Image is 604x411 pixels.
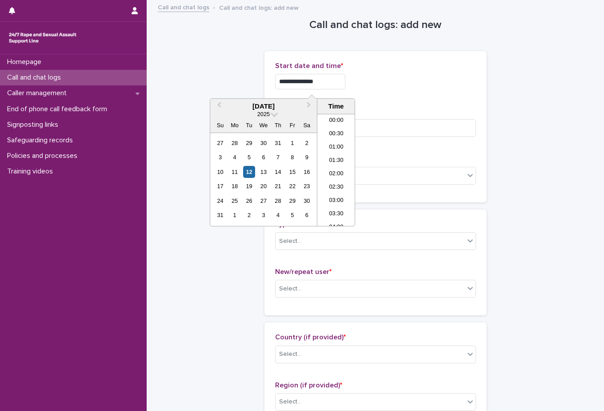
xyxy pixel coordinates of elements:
div: Choose Wednesday, July 30th, 2025 [257,137,269,149]
div: Mo [228,119,240,131]
div: Choose Friday, September 5th, 2025 [286,209,298,221]
div: Choose Thursday, July 31st, 2025 [272,137,284,149]
div: Choose Sunday, August 17th, 2025 [214,180,226,192]
div: Select... [279,350,301,359]
li: 01:30 [317,154,355,168]
span: 2025 [257,111,270,117]
div: [DATE] [210,102,317,110]
div: Choose Thursday, August 14th, 2025 [272,166,284,178]
div: Choose Monday, August 4th, 2025 [228,151,240,163]
div: Choose Thursday, August 7th, 2025 [272,151,284,163]
div: Choose Saturday, August 9th, 2025 [301,151,313,163]
p: Call and chat logs [4,73,68,82]
p: Safeguarding records [4,136,80,145]
div: Choose Friday, August 8th, 2025 [286,151,298,163]
div: Choose Friday, August 22nd, 2025 [286,180,298,192]
div: Choose Thursday, August 21st, 2025 [272,180,284,192]
div: Select... [279,237,301,246]
div: Choose Tuesday, August 5th, 2025 [243,151,255,163]
div: We [257,119,269,131]
a: Call and chat logs [158,2,209,12]
li: 03:00 [317,194,355,208]
div: Choose Saturday, August 2nd, 2025 [301,137,313,149]
div: Choose Thursday, September 4th, 2025 [272,209,284,221]
img: rhQMoQhaT3yELyF149Cw [7,29,78,47]
div: Choose Wednesday, August 27th, 2025 [257,195,269,207]
div: Choose Sunday, August 10th, 2025 [214,166,226,178]
div: Choose Saturday, August 16th, 2025 [301,166,313,178]
p: Signposting links [4,121,65,129]
div: Choose Monday, September 1st, 2025 [228,209,240,221]
div: month 2025-08 [213,136,314,222]
div: Choose Saturday, August 23rd, 2025 [301,180,313,192]
div: Choose Monday, August 25th, 2025 [228,195,240,207]
p: Caller management [4,89,74,97]
div: Choose Monday, August 18th, 2025 [228,180,240,192]
li: 00:00 [317,114,355,128]
p: End of phone call feedback form [4,105,114,113]
div: Choose Sunday, August 3rd, 2025 [214,151,226,163]
div: Choose Monday, July 28th, 2025 [228,137,240,149]
div: Choose Wednesday, August 20th, 2025 [257,180,269,192]
div: Choose Tuesday, August 12th, 2025 [243,166,255,178]
button: Next Month [303,100,317,114]
div: Th [272,119,284,131]
li: 03:30 [317,208,355,221]
li: 01:00 [317,141,355,154]
div: Select... [279,397,301,407]
button: Previous Month [211,100,225,114]
li: 04:00 [317,221,355,234]
div: Choose Thursday, August 28th, 2025 [272,195,284,207]
h1: Call and chat logs: add new [264,19,487,32]
span: Country (if provided) [275,334,346,341]
p: Call and chat logs: add new [219,2,299,12]
p: Policies and processes [4,152,84,160]
div: Tu [243,119,255,131]
p: Homepage [4,58,48,66]
div: Time [320,102,352,110]
span: Start date and time [275,62,343,69]
li: 02:30 [317,181,355,194]
div: Choose Sunday, August 31st, 2025 [214,209,226,221]
div: Choose Sunday, July 27th, 2025 [214,137,226,149]
div: Choose Saturday, September 6th, 2025 [301,209,313,221]
div: Choose Tuesday, July 29th, 2025 [243,137,255,149]
div: Choose Friday, August 1st, 2025 [286,137,298,149]
div: Select... [279,284,301,294]
div: Choose Monday, August 11th, 2025 [228,166,240,178]
div: Choose Sunday, August 24th, 2025 [214,195,226,207]
div: Choose Tuesday, September 2nd, 2025 [243,209,255,221]
li: 02:00 [317,168,355,181]
div: Choose Wednesday, August 13th, 2025 [257,166,269,178]
div: Choose Wednesday, September 3rd, 2025 [257,209,269,221]
div: Choose Wednesday, August 6th, 2025 [257,151,269,163]
div: Choose Friday, August 15th, 2025 [286,166,298,178]
div: Choose Tuesday, August 19th, 2025 [243,180,255,192]
div: Choose Friday, August 29th, 2025 [286,195,298,207]
div: Sa [301,119,313,131]
li: 00:30 [317,128,355,141]
div: Su [214,119,226,131]
div: Choose Tuesday, August 26th, 2025 [243,195,255,207]
div: Fr [286,119,298,131]
p: Training videos [4,167,60,176]
span: Region (if provided) [275,382,342,389]
div: Choose Saturday, August 30th, 2025 [301,195,313,207]
span: New/repeat user [275,268,332,275]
